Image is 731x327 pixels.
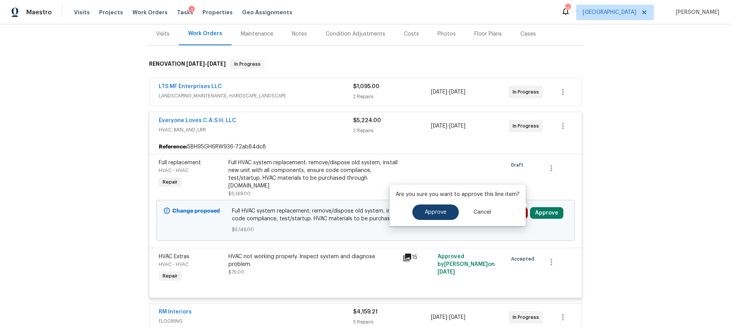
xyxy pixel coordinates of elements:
div: Photos [438,30,456,38]
span: $75.00 [228,270,244,274]
span: Repair [160,178,181,186]
span: $5,149.00 [228,191,251,196]
div: HVAC not working properly. Inspect system and diagnose problem. [228,253,398,268]
div: Maintenance [241,30,273,38]
p: Are you sure you want to approve this line item? [396,191,520,198]
span: [DATE] [431,89,447,95]
div: Full HVAC system replacement: remove/dispose old system, install new unit with all components, en... [228,159,398,190]
span: [DATE] [186,61,205,66]
span: [DATE] [431,315,447,320]
span: $5,224.00 [353,118,381,123]
span: - [186,61,226,66]
span: [GEOGRAPHIC_DATA] [583,9,636,16]
span: Projects [99,9,123,16]
span: Work Orders [132,9,168,16]
span: Properties [202,9,233,16]
div: RENOVATION [DATE]-[DATE]In Progress [147,52,584,77]
span: Tasks [177,10,193,15]
div: 2 Repairs [353,93,431,100]
span: [DATE] [449,315,465,320]
span: $1,095.00 [353,84,379,89]
div: 1 [189,6,195,14]
span: [DATE] [207,61,226,66]
div: 15 [403,253,433,262]
span: Approved by [PERSON_NAME] on [438,254,495,275]
span: - [431,313,465,321]
span: $4,159.21 [353,309,378,315]
b: Change proposed [172,208,220,214]
a: Everyone Loves C.A.S.H. LLC [159,118,236,123]
div: 5 Repairs [353,318,431,326]
h6: RENOVATION [149,60,226,69]
span: In Progress [513,122,542,130]
button: Approve [530,207,563,219]
span: LANDSCAPING_MAINTENANCE, HARDSCAPE_LANDSCAPE [159,92,353,100]
button: Approve [412,204,459,220]
span: Accepted [511,255,537,263]
div: Notes [292,30,307,38]
span: In Progress [513,313,542,321]
span: - [431,122,465,130]
a: RM Interiors [159,309,192,315]
span: HVAC - HVAC [159,262,189,267]
b: Reference: [159,143,187,151]
span: Full replacement [159,160,201,165]
div: Cases [520,30,536,38]
span: Full HVAC system replacement: remove/dispose old system, install new unit with all components, en... [232,207,499,223]
div: Work Orders [188,30,222,37]
span: FLOORING [159,317,353,325]
span: Repair [160,272,181,280]
span: [DATE] [449,123,465,129]
span: [DATE] [449,89,465,95]
div: 5BH95GH6RW936-72ab84dc8 [149,140,582,154]
div: 55 [565,5,570,12]
span: [DATE] [438,269,455,275]
span: Draft [511,161,527,169]
span: $5,149.00 [232,226,499,233]
span: Maestro [26,9,52,16]
span: [PERSON_NAME] [673,9,719,16]
span: HVAC, BRN_AND_LRR [159,126,353,134]
span: Geo Assignments [242,9,292,16]
span: HVAC Extras [159,254,189,259]
span: HVAC - HVAC [159,168,189,173]
div: Condition Adjustments [326,30,385,38]
div: 2 Repairs [353,127,431,135]
span: - [431,88,465,96]
span: [DATE] [431,123,447,129]
span: In Progress [231,60,264,68]
button: Cancel [461,204,503,220]
div: Visits [156,30,170,38]
div: Costs [404,30,419,38]
a: LTS MF Enterprises LLC [159,84,222,89]
span: Cancel [474,209,491,215]
span: Approve [425,209,446,215]
div: Floor Plans [474,30,502,38]
span: Visits [74,9,90,16]
span: In Progress [513,88,542,96]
